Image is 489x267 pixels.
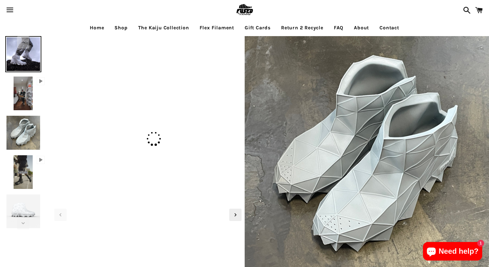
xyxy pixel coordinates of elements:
[421,242,484,262] inbox-online-store-chat: Shopify online store chat
[110,20,132,35] a: Shop
[349,20,374,35] a: About
[195,20,239,35] a: Flex Filament
[329,20,348,35] a: FAQ
[5,193,41,229] img: [3D printed Shoes] - lightweight custom 3dprinted shoes sneakers sandals fused footwear
[134,20,194,35] a: The Kaiju Collection
[276,20,328,35] a: Return 2 Recycle
[375,20,404,35] a: Contact
[5,36,41,72] img: [3D printed Shoes] - lightweight custom 3dprinted shoes sneakers sandals fused footwear
[51,39,244,42] img: [3D printed Shoes] - lightweight custom 3dprinted shoes sneakers sandals fused footwear
[54,209,67,221] div: Previous slide
[229,209,242,221] div: Next slide
[85,20,109,35] a: Home
[5,115,41,151] img: [3D printed Shoes] - lightweight custom 3dprinted shoes sneakers sandals fused footwear
[240,20,275,35] a: Gift Cards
